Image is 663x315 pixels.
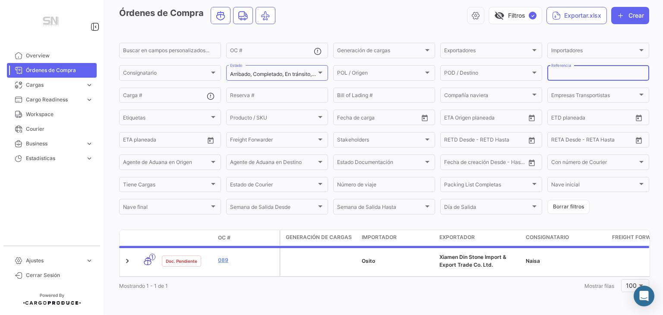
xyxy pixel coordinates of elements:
span: Estado de Courier [230,183,316,189]
span: Empresas Transportistas [551,94,638,100]
span: Business [26,140,82,148]
datatable-header-cell: Exportador [436,230,522,246]
span: Cargas [26,81,82,89]
span: expand_more [85,96,93,104]
button: visibility_offFiltros✓ [489,7,542,24]
button: Open calendar [525,111,538,124]
input: Desde [444,116,460,122]
button: Open calendar [418,111,431,124]
span: Packing List Completas [444,183,530,189]
button: Open calendar [204,134,217,147]
button: Open calendar [525,156,538,169]
datatable-header-cell: Estado Doc. [158,234,215,241]
input: Desde [551,138,567,144]
input: Desde [444,138,460,144]
datatable-header-cell: OC # [215,230,279,245]
span: Día de Salida [444,205,530,211]
button: Land [234,7,253,24]
button: Open calendar [632,134,645,147]
span: Generación de cargas [286,233,352,241]
span: Exportador [439,233,475,241]
span: 100 [626,282,637,289]
input: Desde [123,138,139,144]
button: Exportar.xlsx [546,7,607,24]
span: Xiamen Din Stone Import & Export Trade Co. Ltd. [439,254,506,268]
input: Hasta [466,161,505,167]
span: visibility_off [494,10,505,21]
span: expand_more [85,81,93,89]
span: Overview [26,52,93,60]
span: Agente de Aduana en Destino [230,161,316,167]
span: Estado Documentación [337,161,423,167]
a: Courier [7,122,97,136]
img: Manufactura+Logo.png [30,10,73,35]
span: Tiene Cargas [123,183,209,189]
datatable-header-cell: Consignatario [522,230,609,246]
span: Mostrando 1 - 1 de 1 [119,283,168,289]
span: ✓ [529,12,537,19]
input: Desde [551,116,567,122]
button: Open calendar [525,134,538,147]
span: expand_more [85,140,93,148]
span: Cerrar Sesión [26,271,93,279]
input: Hasta [573,116,612,122]
span: Consignatario [526,233,569,241]
datatable-header-cell: Importador [358,230,436,246]
a: 089 [218,256,276,264]
button: Open calendar [632,111,645,124]
mat-select-trigger: Arribado, Completado, En tránsito, Carga de Detalles Pendiente [230,71,382,77]
span: expand_more [85,154,93,162]
h3: Órdenes de Compra [119,7,278,24]
button: Air [256,7,275,24]
input: Desde [444,161,460,167]
span: Semana de Salida Desde [230,205,316,211]
span: Estadísticas [26,154,82,162]
span: Etiquetas [123,116,209,122]
span: Producto / SKU [230,116,316,122]
a: Expand/Collapse Row [123,257,132,265]
datatable-header-cell: Modo de Transporte [137,234,158,241]
input: Hasta [573,138,612,144]
span: Ajustes [26,257,82,265]
span: Importadores [551,49,638,55]
span: Osito [362,258,375,264]
span: POD / Destino [444,71,530,77]
span: Exportadores [444,49,530,55]
button: Ocean [211,7,230,24]
input: Hasta [466,116,505,122]
div: Abrir Intercom Messenger [634,286,654,306]
span: Freight Forwarder [230,138,316,144]
span: OC # [218,234,230,242]
span: Stakeholders [337,138,423,144]
input: Hasta [145,138,183,144]
button: Crear [611,7,649,24]
span: 1 [149,254,155,260]
span: Cargo Readiness [26,96,82,104]
span: Nave final [123,205,209,211]
a: Órdenes de Compra [7,63,97,78]
span: Importador [362,233,397,241]
span: Semana de Salida Hasta [337,205,423,211]
span: Doc. Pendiente [166,258,197,265]
input: Desde [337,116,353,122]
datatable-header-cell: Generación de cargas [281,230,358,246]
span: Consignatario [123,71,209,77]
button: Borrar filtros [547,200,590,214]
span: Compañía naviera [444,94,530,100]
span: Agente de Aduana en Origen [123,161,209,167]
span: expand_more [85,257,93,265]
a: Overview [7,48,97,63]
span: Generación de cargas [337,49,423,55]
span: Workspace [26,110,93,118]
span: Courier [26,125,93,133]
span: POL / Origen [337,71,423,77]
a: Workspace [7,107,97,122]
input: Hasta [359,116,398,122]
span: Órdenes de Compra [26,66,93,74]
span: Con número de Courier [551,161,638,167]
span: Mostrar filas [584,283,614,289]
input: Hasta [466,138,505,144]
span: Nave inicial [551,183,638,189]
span: Naisa [526,258,540,264]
